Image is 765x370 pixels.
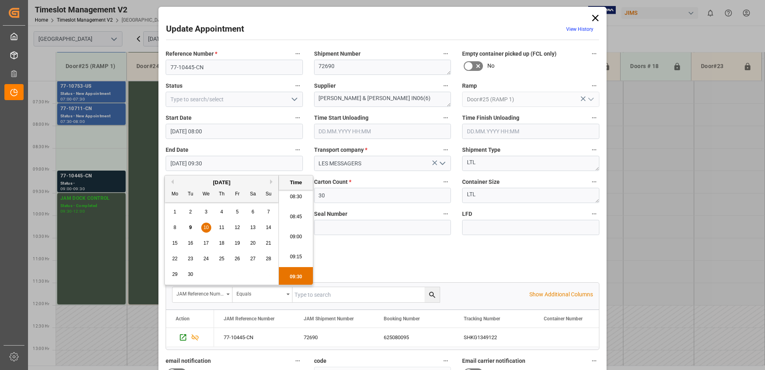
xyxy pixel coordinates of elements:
button: Start Date [292,113,303,123]
span: Tracking Number [464,316,500,322]
div: Choose Saturday, September 27th, 2025 [248,254,258,264]
span: 16 [188,240,193,246]
span: Time Start Unloading [314,114,368,122]
div: Choose Wednesday, September 3rd, 2025 [201,207,211,217]
span: 21 [266,240,271,246]
input: Type to search/select [166,92,303,107]
div: Choose Tuesday, September 16th, 2025 [186,238,196,248]
button: email notification [292,356,303,366]
div: 625080095 [374,328,454,347]
input: Type to search [292,287,440,302]
span: code [314,357,326,365]
div: Choose Monday, September 8th, 2025 [170,223,180,233]
span: Shipment Type [462,146,501,154]
span: 7 [267,209,270,215]
button: Reference Number * [292,48,303,59]
textarea: LTL [462,188,599,203]
button: Email carrier notification [589,356,599,366]
button: Time Start Unloading [441,113,451,123]
span: 10 [203,225,208,230]
span: 28 [266,256,271,261]
span: 11 [219,225,224,230]
span: Carton Count [314,178,351,186]
span: End Date [166,146,188,154]
span: Status [166,82,182,90]
div: Choose Friday, September 19th, 2025 [232,238,242,248]
span: 12 [234,225,240,230]
div: Choose Sunday, September 21st, 2025 [264,238,274,248]
input: DD.MM.YYYY HH:MM [166,156,303,171]
span: Time Finish Unloading [462,114,519,122]
span: 14 [266,225,271,230]
button: Status [292,80,303,91]
span: JAM Shipment Number [304,316,354,322]
span: 17 [203,240,208,246]
button: search button [425,287,440,302]
button: Empty container picked up (FCL only) [589,48,599,59]
div: Choose Wednesday, September 17th, 2025 [201,238,211,248]
button: open menu [288,93,300,106]
div: Choose Wednesday, September 10th, 2025 [201,223,211,233]
textarea: 72690 [314,60,451,75]
span: 18 [219,240,224,246]
div: Sa [248,189,258,199]
button: open menu [584,93,596,106]
input: Type to search/select [462,92,599,107]
div: Choose Thursday, September 18th, 2025 [217,238,227,248]
span: Container Number [544,316,583,322]
textarea: [PERSON_NAME] & [PERSON_NAME] IN06(6) [314,92,451,107]
div: month 2025-09 [167,204,276,282]
input: DD.MM.YYYY HH:MM [166,124,303,139]
div: 77-10445-CN [214,328,294,347]
span: 24 [203,256,208,261]
button: Shipment Number [441,48,451,59]
div: Choose Thursday, September 11th, 2025 [217,223,227,233]
div: SHKG1349122 [454,328,534,347]
button: Container Size [589,177,599,187]
span: 29 [172,271,177,277]
span: 20 [250,240,255,246]
div: Choose Tuesday, September 30th, 2025 [186,269,196,280]
li: 08:30 [279,187,313,207]
div: Choose Sunday, September 7th, 2025 [264,207,274,217]
div: Choose Monday, September 22nd, 2025 [170,254,180,264]
div: Choose Friday, September 26th, 2025 [232,254,242,264]
div: Choose Tuesday, September 2nd, 2025 [186,207,196,217]
span: Ramp [462,82,477,90]
div: Mo [170,189,180,199]
span: 26 [234,256,240,261]
div: Choose Friday, September 5th, 2025 [232,207,242,217]
span: 30 [188,271,193,277]
li: 09:15 [279,247,313,267]
div: Choose Sunday, September 28th, 2025 [264,254,274,264]
button: open menu [436,157,448,170]
span: Email carrier notification [462,357,525,365]
div: Choose Saturday, September 13th, 2025 [248,223,258,233]
div: 72690 [294,328,374,347]
input: DD.MM.YYYY HH:MM [462,124,599,139]
div: Choose Saturday, September 6th, 2025 [248,207,258,217]
span: 19 [234,240,240,246]
div: Choose Saturday, September 20th, 2025 [248,238,258,248]
div: We [201,189,211,199]
button: Time Finish Unloading [589,113,599,123]
button: Seal Number [441,209,451,219]
button: LFD [589,209,599,219]
button: Carton Count * [441,177,451,187]
li: 09:00 [279,227,313,247]
div: Th [217,189,227,199]
span: No [487,62,495,70]
a: View History [566,26,593,32]
button: End Date [292,145,303,155]
span: email notification [166,357,211,365]
span: Container Size [462,178,500,186]
button: Transport company * [441,145,451,155]
span: 22 [172,256,177,261]
div: Choose Sunday, September 14th, 2025 [264,223,274,233]
li: 09:30 [279,267,313,287]
button: Shipment Type [589,145,599,155]
span: 9 [189,225,192,230]
span: 23 [188,256,193,261]
button: open menu [172,287,232,302]
div: Choose Monday, September 15th, 2025 [170,238,180,248]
